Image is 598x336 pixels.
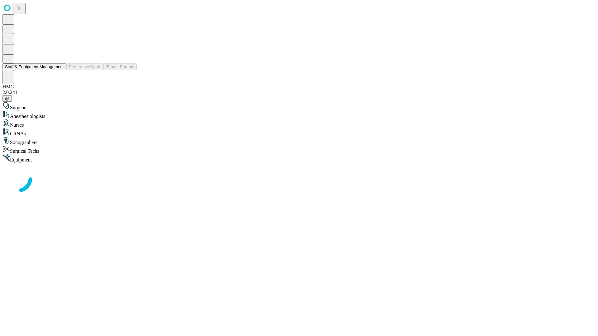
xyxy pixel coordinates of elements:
[5,96,9,101] span: @
[66,63,104,70] button: Preference Cards
[2,154,596,163] div: Equipment
[2,128,596,137] div: CRNAs
[2,63,66,70] button: Staff & Equipment Management
[104,63,137,70] button: Tenant Params
[2,119,596,128] div: Nurses
[2,84,596,90] div: HMC
[2,110,596,119] div: Anesthesiologists
[2,102,596,110] div: Surgeons
[2,137,596,145] div: Sonographers
[2,90,596,95] div: 2.0.241
[2,95,12,102] button: @
[2,145,596,154] div: Surgical Techs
